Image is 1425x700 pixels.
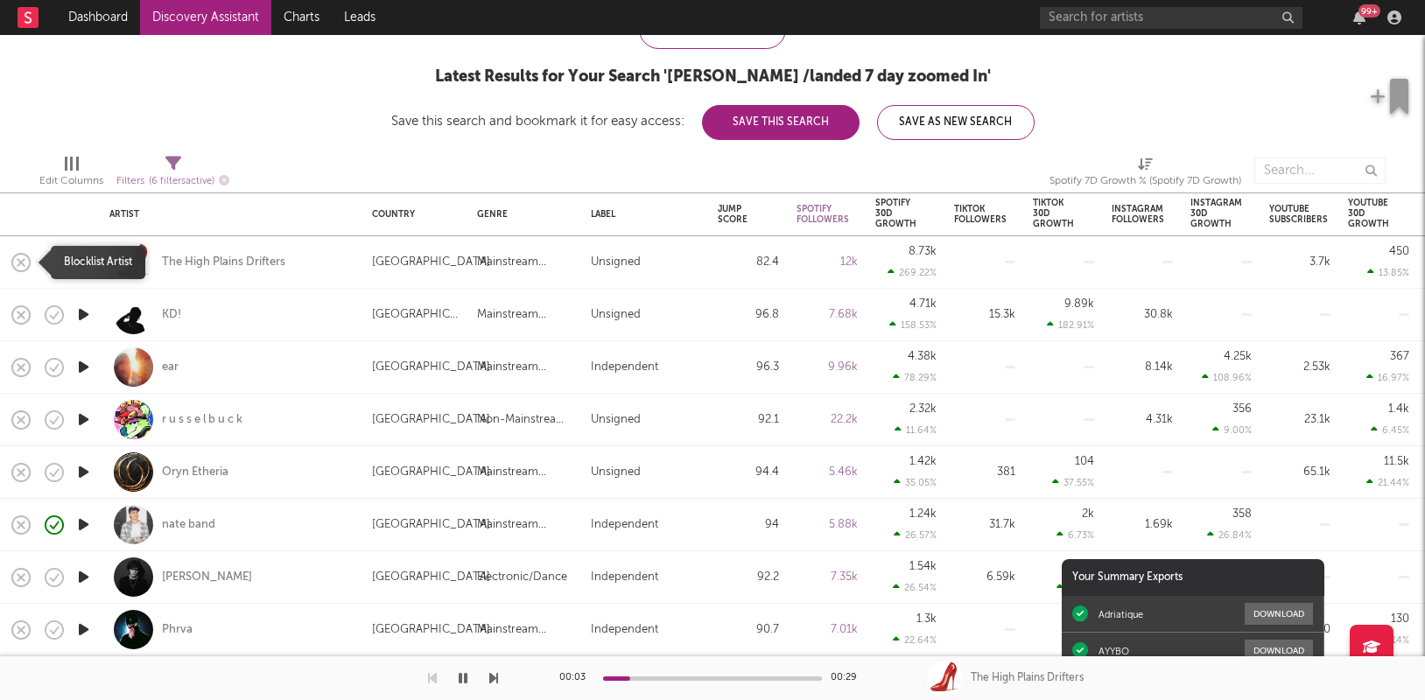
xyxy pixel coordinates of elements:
[1056,582,1094,593] div: 4.19 %
[797,204,849,225] div: Spotify Followers
[162,360,179,375] a: ear
[1269,357,1330,378] div: 2.53k
[162,517,215,533] a: nate band
[718,409,779,430] div: 92.1
[477,252,573,273] div: Mainstream Electronic
[1112,304,1173,325] div: 30.8k
[875,198,916,229] div: Spotify 30D Growth
[1366,372,1409,383] div: 16.97 %
[477,514,573,535] div: Mainstream Electronic
[1047,319,1094,331] div: 182.91 %
[877,105,1035,140] button: Save As New Search
[954,204,1007,225] div: Tiktok Followers
[1040,7,1302,29] input: Search for artists
[1112,357,1173,378] div: 8.14k
[1049,171,1241,192] div: Spotify 7D Growth % (Spotify 7D Growth)
[1056,529,1094,541] div: 6.73 %
[477,357,573,378] div: Mainstream Electronic
[894,477,937,488] div: 35.05 %
[149,177,214,186] span: ( 6 filters active)
[591,357,658,378] div: Independent
[1052,477,1094,488] div: 37.55 %
[718,567,779,588] div: 92.2
[1232,403,1252,415] div: 356
[971,670,1084,686] div: The High Plains Drifters
[391,66,1035,87] div: Latest Results for Your Search ' [PERSON_NAME] /landed 7 day zoomed In '
[1389,246,1409,257] div: 450
[1269,409,1330,430] div: 23.1k
[372,619,490,640] div: [GEOGRAPHIC_DATA]
[39,149,103,199] div: Edit Columns
[908,351,937,362] div: 4.38k
[591,409,641,430] div: Unsigned
[893,582,937,593] div: 26.54 %
[372,514,490,535] div: [GEOGRAPHIC_DATA]
[718,462,779,483] div: 94.4
[372,304,460,325] div: [GEOGRAPHIC_DATA]
[591,252,641,273] div: Unsigned
[162,307,181,323] a: KD!
[909,246,937,257] div: 8.73k
[1075,456,1094,467] div: 104
[162,465,228,480] a: Oryn Etheria
[477,409,573,430] div: Non-Mainstream Electronic
[372,409,490,430] div: [GEOGRAPHIC_DATA]
[1348,198,1389,229] div: YouTube 30D Growth
[372,252,490,273] div: [GEOGRAPHIC_DATA]
[1207,529,1252,541] div: 26.84 %
[591,514,658,535] div: Independent
[954,462,1015,483] div: 381
[162,622,193,638] a: Phrva
[1390,351,1409,362] div: 367
[162,255,285,270] div: The High Plains Drifters
[718,357,779,378] div: 96.3
[718,252,779,273] div: 82.4
[1358,4,1380,17] div: 99 +
[1367,267,1409,278] div: 13.85 %
[909,456,937,467] div: 1.42k
[797,304,858,325] div: 7.68k
[1269,252,1330,273] div: 3.7k
[893,372,937,383] div: 78.29 %
[591,567,658,588] div: Independent
[894,529,937,541] div: 26.57 %
[162,570,252,585] a: [PERSON_NAME]
[372,567,490,588] div: [GEOGRAPHIC_DATA]
[916,613,937,625] div: 1.3k
[372,462,490,483] div: [GEOGRAPHIC_DATA]
[1099,608,1143,620] div: Adriatique
[372,357,490,378] div: [GEOGRAPHIC_DATA]
[1112,409,1173,430] div: 4.31k
[1353,10,1365,24] button: 99+
[954,567,1015,588] div: 6.59k
[116,171,229,192] div: Filters
[372,209,451,220] div: Country
[1224,351,1252,362] div: 4.25k
[1033,198,1074,229] div: Tiktok 30D Growth
[1212,424,1252,436] div: 9.00 %
[889,319,937,331] div: 158.53 %
[909,561,937,572] div: 1.54k
[954,304,1015,325] div: 15.3k
[1371,424,1409,436] div: 6.45 %
[1064,298,1094,310] div: 9.89k
[1112,514,1173,535] div: 1.69k
[162,412,242,428] a: r u s s e l b u c k
[1366,477,1409,488] div: 21.44 %
[831,668,866,689] div: 00:29
[797,619,858,640] div: 7.01k
[718,514,779,535] div: 94
[477,619,573,640] div: Mainstream Electronic
[1269,204,1328,225] div: YouTube Subscribers
[888,267,937,278] div: 269.22 %
[559,668,594,689] div: 00:03
[797,462,858,483] div: 5.46k
[477,567,567,588] div: Electronic/Dance
[109,209,346,220] div: Artist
